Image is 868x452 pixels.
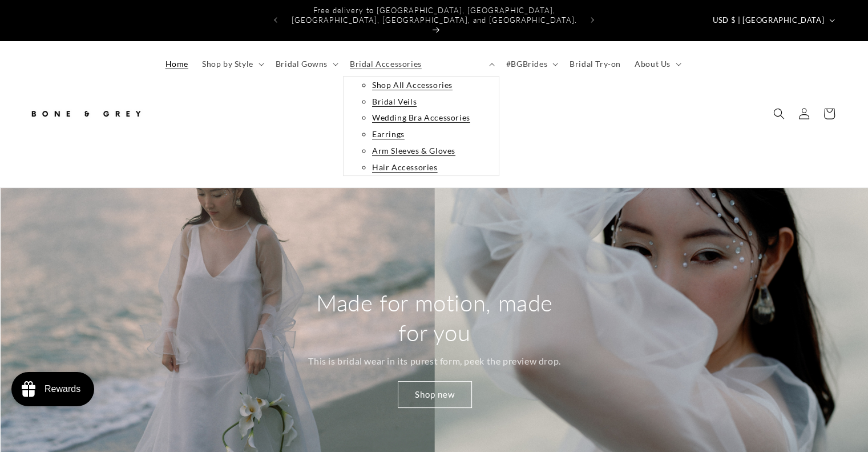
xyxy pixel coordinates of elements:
a: Hair Accessories [372,160,438,174]
summary: Shop by Style [195,52,269,76]
img: Bone and Grey Bridal [29,101,143,126]
summary: About Us [628,52,686,76]
h2: Made for motion, made for you [299,288,570,347]
summary: Bridal Gowns [269,52,343,76]
span: Bridal Accessories [350,59,422,69]
summary: Bridal Accessories [343,52,499,76]
span: #BGBrides [506,59,547,69]
button: Next announcement [580,9,605,31]
a: Shop All Accessories [372,78,453,92]
a: Wedding Bra Accessories [372,110,470,125]
a: Home [159,52,195,76]
a: Earrings [372,127,405,141]
button: USD $ | [GEOGRAPHIC_DATA] [706,9,839,31]
span: About Us [635,59,671,69]
button: Previous announcement [263,9,288,31]
a: Bridal Veils [372,94,417,109]
span: USD $ | [GEOGRAPHIC_DATA] [713,15,824,26]
summary: #BGBrides [499,52,563,76]
span: Bridal Gowns [276,59,328,69]
p: This is bridal wear in its purest form, peek the preview drop. [308,353,560,370]
summary: Search [766,101,792,126]
span: Free delivery to [GEOGRAPHIC_DATA], [GEOGRAPHIC_DATA], [GEOGRAPHIC_DATA], [GEOGRAPHIC_DATA], and ... [292,6,577,25]
a: Shop new [398,381,472,408]
span: Home [165,59,188,69]
span: Bridal Try-on [570,59,621,69]
a: Bridal Try-on [563,52,628,76]
span: Shop by Style [202,59,253,69]
a: Arm Sleeves & Gloves [372,143,455,158]
a: Bone and Grey Bridal [25,97,147,131]
div: Rewards [45,384,80,394]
